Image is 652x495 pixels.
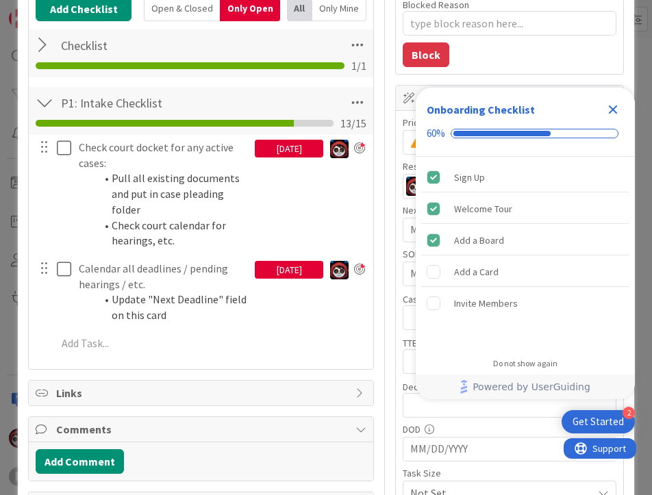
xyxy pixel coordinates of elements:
span: Links [56,385,349,401]
div: Add a Card is incomplete. [421,257,629,287]
span: 13 / 15 [340,115,366,131]
div: Checklist items [416,157,635,349]
div: Checklist progress: 60% [427,127,624,140]
div: SOL [403,249,616,259]
span: Support [29,2,62,18]
div: Onboarding Checklist [427,101,535,118]
label: TTE / PR [403,337,436,349]
a: Powered by UserGuiding [423,375,628,399]
div: Responsible Paralegal [403,162,616,171]
span: 1 / 1 [351,58,366,74]
p: Calendar all deadlines / pending hearings / etc. [79,261,249,292]
div: Invite Members is incomplete. [421,288,629,318]
div: Priority [403,118,616,127]
div: Next Deadline [403,205,616,215]
input: MM/DD/YYYY [410,262,609,285]
div: Get Started [573,415,624,429]
div: Task Size [403,468,616,478]
div: [DATE] [255,140,323,157]
li: Pull all existing documents and put in case pleading folder [95,170,249,217]
input: Add Checklist... [56,90,280,115]
div: [DATE] [255,261,323,279]
div: Add a Card [454,264,499,280]
div: Invite Members [454,295,518,312]
div: Sign Up [454,169,485,186]
input: MM/DD/YYYY [410,218,609,242]
p: Check court docket for any active cases: [79,140,249,170]
div: Welcome Tour [454,201,512,217]
img: JS [330,261,349,279]
button: Block [403,42,449,67]
div: Checklist Container [416,88,635,399]
div: Close Checklist [602,99,624,120]
div: Footer [416,375,635,399]
img: JS [330,140,349,158]
input: Add Checklist... [56,33,280,58]
div: 2 [623,407,635,419]
div: 60% [427,127,445,140]
div: Add a Board [454,232,504,249]
div: Sign Up is complete. [421,162,629,192]
span: Comments [56,421,349,437]
label: Decedent [403,381,443,393]
button: Add Comment [36,449,124,474]
div: Open Get Started checklist, remaining modules: 2 [562,410,635,433]
div: Welcome Tour is complete. [421,194,629,224]
img: JS [406,177,425,196]
label: Case Number [403,293,457,305]
li: Check court calendar for hearings, etc. [95,218,249,249]
div: Add a Board is complete. [421,225,629,255]
div: Do not show again [493,358,557,369]
li: Update "Next Deadline" field on this card [95,292,249,322]
div: DOD [403,424,616,434]
input: MM/DD/YYYY [410,437,609,461]
span: Powered by UserGuiding [473,379,590,395]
